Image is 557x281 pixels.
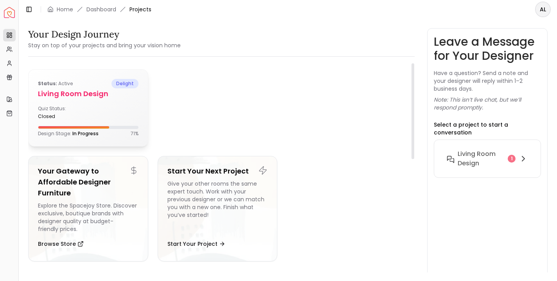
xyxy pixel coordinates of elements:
small: Stay on top of your projects and bring your vision home [28,41,181,49]
h5: Your Gateway to Affordable Designer Furniture [38,166,138,199]
button: Browse Store [38,236,84,252]
h3: Leave a Message for Your Designer [434,35,541,63]
span: AL [536,2,550,16]
img: Spacejoy Logo [4,7,15,18]
button: Start Your Project [167,236,225,252]
p: Note: This isn’t live chat, but we’ll respond promptly. [434,96,541,111]
div: Give your other rooms the same expert touch. Work with your previous designer or we can match you... [167,180,268,233]
b: Status: [38,80,57,87]
nav: breadcrumb [47,5,151,13]
span: In Progress [72,130,99,137]
p: active [38,79,73,88]
span: Projects [129,5,151,13]
a: Home [57,5,73,13]
p: 71 % [131,131,138,137]
div: Explore the Spacejoy Store. Discover exclusive, boutique brands with designer quality at budget-f... [38,202,138,233]
h5: Start Your Next Project [167,166,268,177]
a: Start Your Next ProjectGive your other rooms the same expert touch. Work with your previous desig... [158,156,278,261]
a: Your Gateway to Affordable Designer FurnitureExplore the Spacejoy Store. Discover exclusive, bout... [28,156,148,261]
span: delight [111,79,138,88]
h6: Living Room design [458,149,505,168]
a: Dashboard [86,5,116,13]
h5: Living Room design [38,88,138,99]
a: Spacejoy [4,7,15,18]
p: Design Stage: [38,131,99,137]
button: Living Room design1 [440,146,534,171]
p: Have a question? Send a note and your designer will reply within 1–2 business days. [434,69,541,93]
div: Quiz Status: [38,106,85,120]
button: AL [535,2,551,17]
div: closed [38,113,85,120]
h3: Your Design Journey [28,28,181,41]
div: 1 [508,155,516,163]
p: Select a project to start a conversation [434,121,541,136]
